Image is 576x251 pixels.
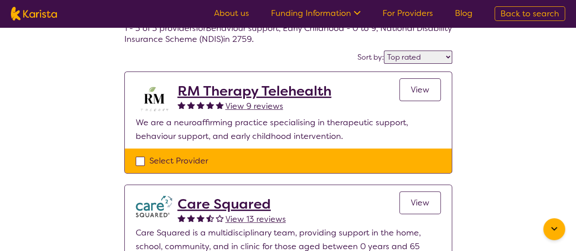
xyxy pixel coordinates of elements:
[206,214,214,222] img: halfstar
[197,101,204,109] img: fullstar
[136,116,441,143] p: We are a neuroaffirming practice specialising in therapeutic support, behaviour support, and earl...
[214,8,249,19] a: About us
[225,214,286,225] span: View 13 reviews
[197,214,204,222] img: fullstar
[357,52,384,62] label: Sort by:
[411,197,429,208] span: View
[178,83,331,99] a: RM Therapy Telehealth
[225,101,283,112] span: View 9 reviews
[11,7,57,20] img: Karista logo
[494,6,565,21] a: Back to search
[411,84,429,95] span: View
[136,196,172,217] img: watfhvlxxexrmzu5ckj6.png
[399,78,441,101] a: View
[178,214,185,222] img: fullstar
[178,196,286,212] a: Care Squared
[178,101,185,109] img: fullstar
[399,191,441,214] a: View
[225,99,283,113] a: View 9 reviews
[216,214,224,222] img: emptystar
[382,8,433,19] a: For Providers
[500,8,559,19] span: Back to search
[187,214,195,222] img: fullstar
[206,101,214,109] img: fullstar
[271,8,361,19] a: Funding Information
[187,101,195,109] img: fullstar
[225,212,286,226] a: View 13 reviews
[455,8,473,19] a: Blog
[216,101,224,109] img: fullstar
[136,83,172,116] img: b3hjthhf71fnbidirs13.png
